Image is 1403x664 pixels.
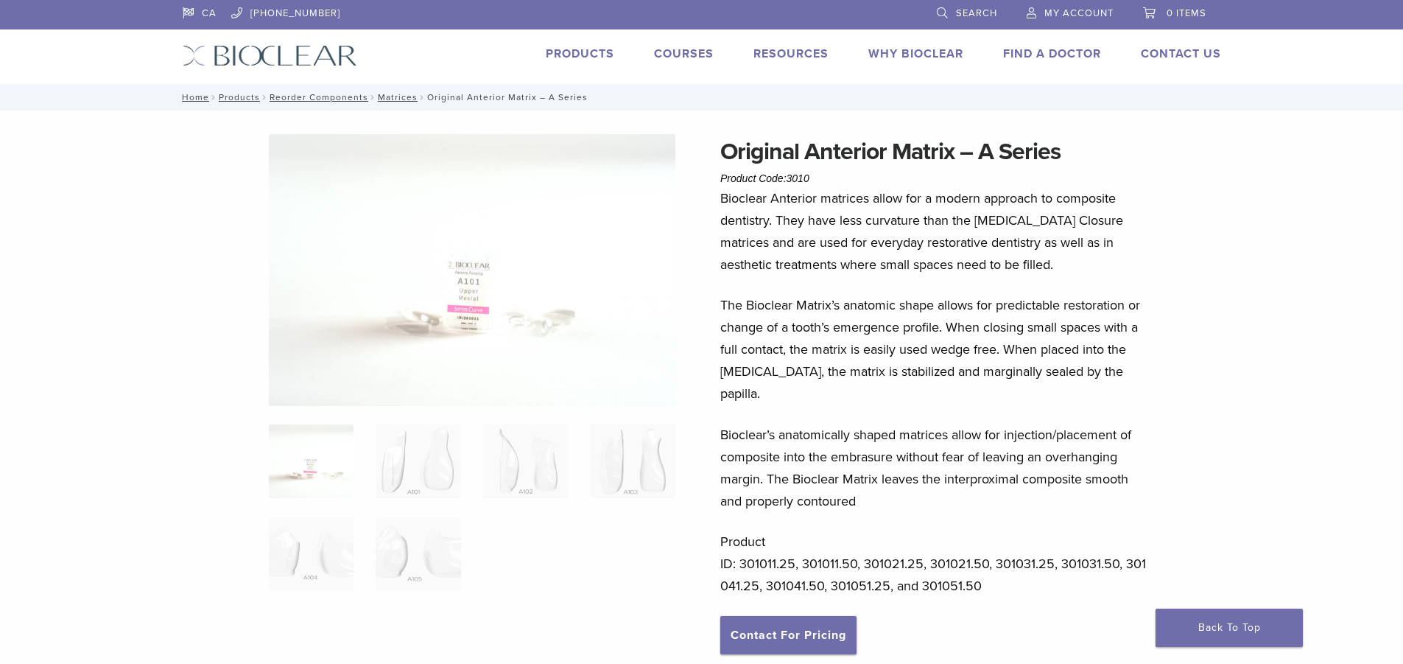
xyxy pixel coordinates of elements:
[269,517,354,591] img: Original Anterior Matrix - A Series - Image 5
[376,517,460,591] img: Original Anterior Matrix - A Series - Image 6
[418,94,427,101] span: /
[368,94,378,101] span: /
[270,92,368,102] a: Reorder Components
[720,531,1153,597] p: Product ID: 301011.25, 301011.50, 301021.25, 301021.50, 301031.25, 301031.50, 301041.25, 301041.5...
[1156,609,1303,647] a: Back To Top
[376,424,460,498] img: Original Anterior Matrix - A Series - Image 2
[269,424,354,498] img: Anterior-Original-A-Series-Matrices-324x324.jpg
[269,134,675,406] img: Anterior Original A Series Matrices
[209,94,219,101] span: /
[483,424,568,498] img: Original Anterior Matrix - A Series - Image 3
[1141,46,1221,61] a: Contact Us
[868,46,963,61] a: Why Bioclear
[1003,46,1101,61] a: Find A Doctor
[1044,7,1114,19] span: My Account
[720,172,809,184] span: Product Code:
[1167,7,1206,19] span: 0 items
[720,134,1153,170] h1: Original Anterior Matrix – A Series
[787,172,809,184] span: 3010
[183,45,357,66] img: Bioclear
[260,94,270,101] span: /
[546,46,614,61] a: Products
[720,294,1153,405] p: The Bioclear Matrix’s anatomic shape allows for predictable restoration or change of a tooth’s em...
[720,187,1153,276] p: Bioclear Anterior matrices allow for a modern approach to composite dentistry. They have less cur...
[378,92,418,102] a: Matrices
[219,92,260,102] a: Products
[590,424,675,498] img: Original Anterior Matrix - A Series - Image 4
[654,46,714,61] a: Courses
[753,46,829,61] a: Resources
[720,616,857,654] a: Contact For Pricing
[177,92,209,102] a: Home
[172,84,1232,111] nav: Original Anterior Matrix – A Series
[956,7,997,19] span: Search
[720,424,1153,512] p: Bioclear’s anatomically shaped matrices allow for injection/placement of composite into the embra...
